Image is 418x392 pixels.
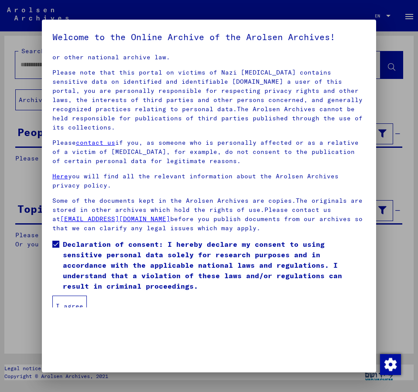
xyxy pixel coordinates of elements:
img: Change consent [380,354,401,375]
div: Change consent [380,354,401,375]
p: you will find all the relevant information about the Arolsen Archives privacy policy. [52,172,366,190]
p: Please note that this portal on victims of Nazi [MEDICAL_DATA] contains sensitive data on identif... [52,68,366,132]
a: [EMAIL_ADDRESS][DOMAIN_NAME] [60,215,170,223]
button: I agree [52,296,87,317]
span: Declaration of consent: I hereby declare my consent to using sensitive personal data solely for r... [63,239,366,291]
p: Some of the documents kept in the Arolsen Archives are copies.The originals are stored in other a... [52,196,366,233]
h5: Welcome to the Online Archive of the Arolsen Archives! [52,30,366,44]
p: Please if you, as someone who is personally affected or as a relative of a victim of [MEDICAL_DAT... [52,138,366,166]
a: contact us [76,139,115,147]
a: Here [52,172,68,180]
